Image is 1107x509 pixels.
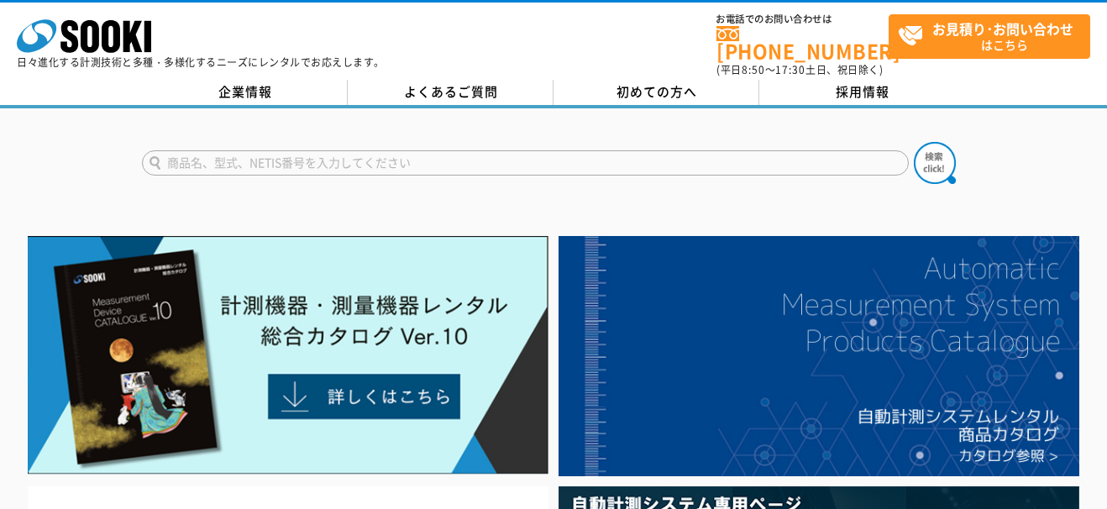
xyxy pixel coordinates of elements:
[559,236,1079,476] img: 自動計測システムカタログ
[759,80,965,105] a: 採用情報
[17,57,385,67] p: 日々進化する計測技術と多種・多様化するニーズにレンタルでお応えします。
[716,62,883,77] span: (平日 ～ 土日、祝日除く)
[142,80,348,105] a: 企業情報
[28,236,548,475] img: Catalog Ver10
[553,80,759,105] a: 初めての方へ
[716,26,889,60] a: [PHONE_NUMBER]
[142,150,909,176] input: 商品名、型式、NETIS番号を入力してください
[742,62,765,77] span: 8:50
[616,82,697,101] span: 初めての方へ
[889,14,1090,59] a: お見積り･お問い合わせはこちら
[716,14,889,24] span: お電話でのお問い合わせは
[348,80,553,105] a: よくあるご質問
[914,142,956,184] img: btn_search.png
[932,18,1073,39] strong: お見積り･お問い合わせ
[898,15,1089,57] span: はこちら
[775,62,805,77] span: 17:30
